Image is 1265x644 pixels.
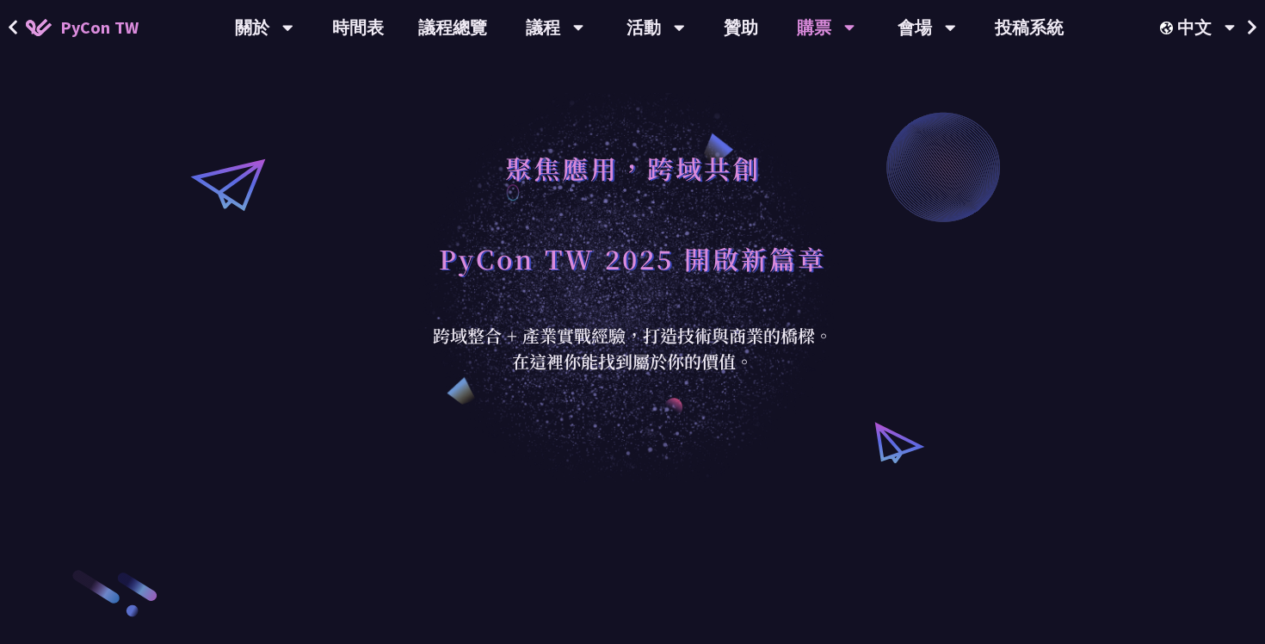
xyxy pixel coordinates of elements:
h1: 聚焦應用，跨域共創 [505,142,761,194]
a: PyCon TW [9,6,156,49]
div: 跨域整合 + 產業實戰經驗，打造技術與商業的橋樑。 在這裡你能找到屬於你的價值。 [422,323,843,375]
h1: PyCon TW 2025 開啟新篇章 [439,232,826,284]
span: PyCon TW [60,15,139,40]
img: Home icon of PyCon TW 2025 [26,19,52,36]
img: Locale Icon [1160,22,1177,34]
